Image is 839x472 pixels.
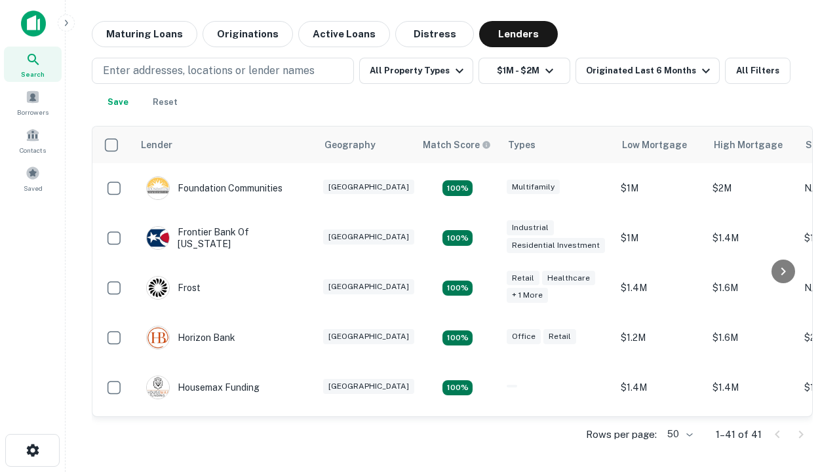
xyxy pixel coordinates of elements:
[478,58,570,84] button: $1M - $2M
[92,58,354,84] button: Enter addresses, locations or lender names
[706,363,798,412] td: $1.4M
[586,427,657,442] p: Rows per page:
[323,229,414,245] div: [GEOGRAPHIC_DATA]
[706,263,798,313] td: $1.6M
[147,277,169,299] img: picture
[442,281,473,296] div: Matching Properties: 4, hasApolloMatch: undefined
[614,412,706,462] td: $1.4M
[323,379,414,394] div: [GEOGRAPHIC_DATA]
[146,376,260,399] div: Housemax Funding
[97,89,139,115] button: Save your search to get updates of matches that match your search criteria.
[479,21,558,47] button: Lenders
[423,138,488,152] h6: Match Score
[725,58,790,84] button: All Filters
[507,238,605,253] div: Residential Investment
[442,380,473,396] div: Matching Properties: 4, hasApolloMatch: undefined
[4,123,62,158] a: Contacts
[298,21,390,47] button: Active Loans
[500,127,614,163] th: Types
[146,226,303,250] div: Frontier Bank Of [US_STATE]
[614,263,706,313] td: $1.4M
[103,63,315,79] p: Enter addresses, locations or lender names
[21,69,45,79] span: Search
[423,138,491,152] div: Capitalize uses an advanced AI algorithm to match your search with the best lender. The match sco...
[147,326,169,349] img: picture
[21,10,46,37] img: capitalize-icon.png
[147,376,169,399] img: picture
[507,220,554,235] div: Industrial
[773,325,839,388] iframe: Chat Widget
[706,163,798,213] td: $2M
[614,313,706,363] td: $1.2M
[507,329,541,344] div: Office
[146,276,201,300] div: Frost
[614,363,706,412] td: $1.4M
[146,176,283,200] div: Foundation Communities
[324,137,376,153] div: Geography
[147,177,169,199] img: picture
[622,137,687,153] div: Low Mortgage
[133,127,317,163] th: Lender
[614,163,706,213] td: $1M
[662,425,695,444] div: 50
[203,21,293,47] button: Originations
[706,412,798,462] td: $1.6M
[144,89,186,115] button: Reset
[323,279,414,294] div: [GEOGRAPHIC_DATA]
[706,127,798,163] th: High Mortgage
[614,213,706,263] td: $1M
[146,326,235,349] div: Horizon Bank
[141,137,172,153] div: Lender
[542,271,595,286] div: Healthcare
[507,288,548,303] div: + 1 more
[4,161,62,196] a: Saved
[147,227,169,249] img: picture
[586,63,714,79] div: Originated Last 6 Months
[323,329,414,344] div: [GEOGRAPHIC_DATA]
[614,127,706,163] th: Low Mortgage
[442,230,473,246] div: Matching Properties: 4, hasApolloMatch: undefined
[706,213,798,263] td: $1.4M
[714,137,783,153] div: High Mortgage
[4,47,62,82] a: Search
[576,58,720,84] button: Originated Last 6 Months
[543,329,576,344] div: Retail
[323,180,414,195] div: [GEOGRAPHIC_DATA]
[442,180,473,196] div: Matching Properties: 4, hasApolloMatch: undefined
[24,183,43,193] span: Saved
[359,58,473,84] button: All Property Types
[507,180,560,195] div: Multifamily
[395,21,474,47] button: Distress
[415,127,500,163] th: Capitalize uses an advanced AI algorithm to match your search with the best lender. The match sco...
[706,313,798,363] td: $1.6M
[508,137,536,153] div: Types
[20,145,46,155] span: Contacts
[4,85,62,120] a: Borrowers
[92,21,197,47] button: Maturing Loans
[442,330,473,346] div: Matching Properties: 4, hasApolloMatch: undefined
[507,271,539,286] div: Retail
[17,107,49,117] span: Borrowers
[317,127,415,163] th: Geography
[716,427,762,442] p: 1–41 of 41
